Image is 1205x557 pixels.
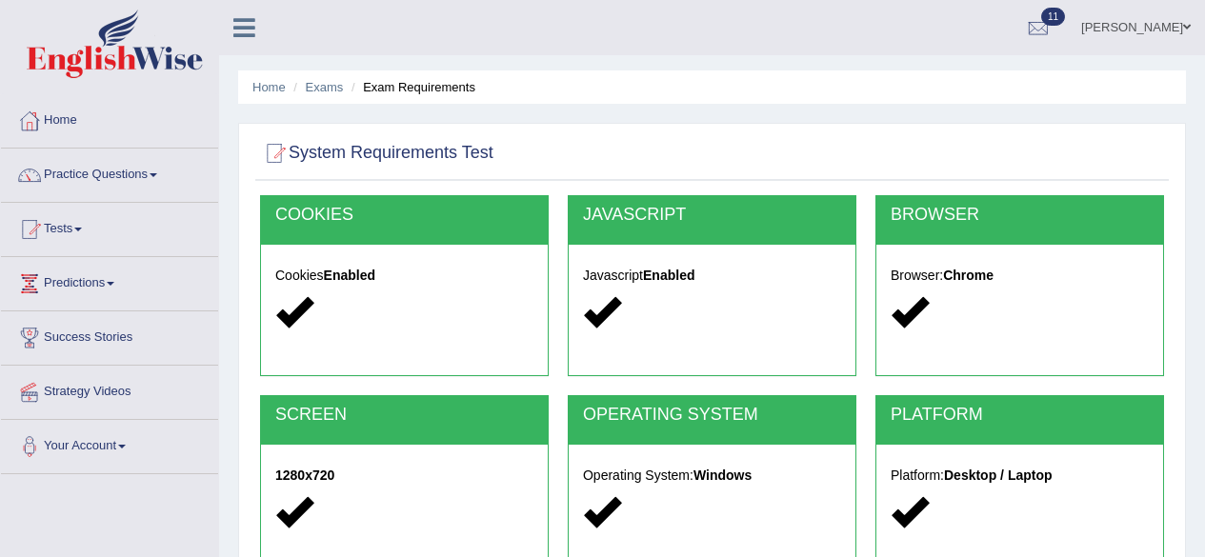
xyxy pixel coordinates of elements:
[306,80,344,94] a: Exams
[583,269,841,283] h5: Javascript
[583,206,841,225] h2: JAVASCRIPT
[643,268,694,283] strong: Enabled
[275,269,533,283] h5: Cookies
[1,366,218,413] a: Strategy Videos
[944,467,1053,483] strong: Desktop / Laptop
[1,420,218,467] a: Your Account
[1,257,218,305] a: Predictions
[891,206,1149,225] h2: BROWSER
[260,139,493,168] h2: System Requirements Test
[943,268,994,283] strong: Chrome
[1,311,218,359] a: Success Stories
[891,468,1149,483] h5: Platform:
[891,406,1149,425] h2: PLATFORM
[324,268,375,283] strong: Enabled
[252,80,286,94] a: Home
[275,467,334,483] strong: 1280x720
[1041,8,1065,26] span: 11
[1,94,218,142] a: Home
[693,467,752,483] strong: Windows
[347,78,475,96] li: Exam Requirements
[583,468,841,483] h5: Operating System:
[583,406,841,425] h2: OPERATING SYSTEM
[275,206,533,225] h2: COOKIES
[891,269,1149,283] h5: Browser:
[275,406,533,425] h2: SCREEN
[1,149,218,196] a: Practice Questions
[1,203,218,250] a: Tests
